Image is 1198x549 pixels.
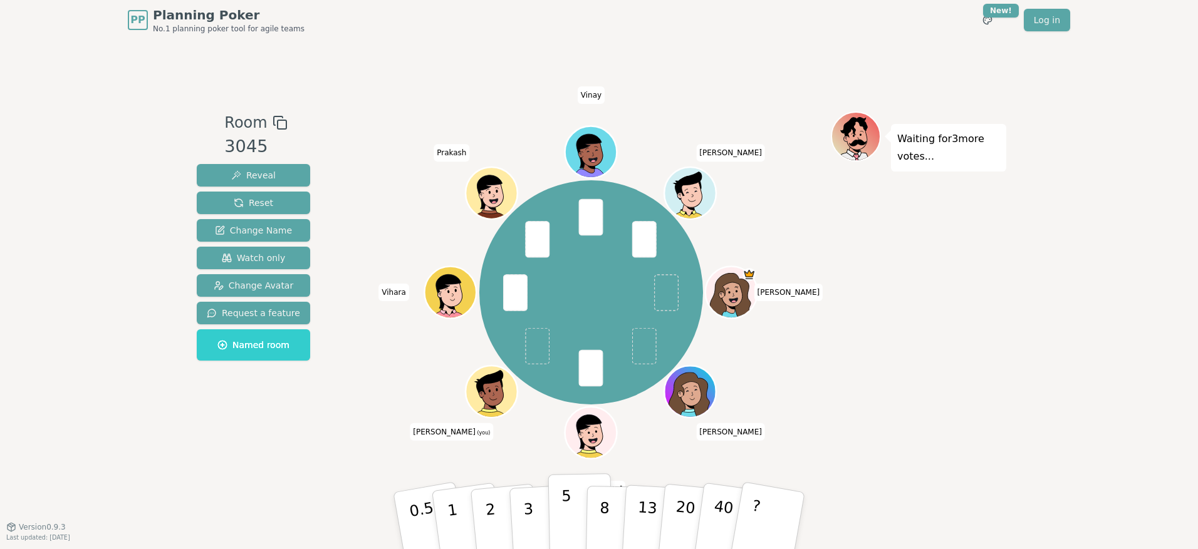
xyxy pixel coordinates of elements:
[207,307,300,319] span: Request a feature
[217,339,289,351] span: Named room
[19,522,66,532] span: Version 0.9.3
[234,197,273,209] span: Reset
[197,274,310,297] button: Change Avatar
[197,302,310,324] button: Request a feature
[130,13,145,28] span: PP
[197,247,310,269] button: Watch only
[578,86,605,104] span: Click to change your name
[467,367,516,416] button: Click to change your avatar
[6,522,66,532] button: Version0.9.3
[696,145,765,162] span: Click to change your name
[214,279,294,292] span: Change Avatar
[197,192,310,214] button: Reset
[897,130,1000,165] p: Waiting for 3 more votes...
[410,423,493,441] span: Click to change your name
[224,111,267,134] span: Room
[128,6,305,34] a: PPPlanning PokerNo.1 planning poker tool for agile teams
[1024,9,1070,31] a: Log in
[231,169,276,182] span: Reveal
[976,9,999,31] button: New!
[983,4,1019,18] div: New!
[743,268,756,281] span: Staci is the host
[197,219,310,242] button: Change Name
[224,134,287,160] div: 3045
[378,284,409,301] span: Click to change your name
[153,6,305,24] span: Planning Poker
[476,430,491,436] span: (you)
[222,252,286,264] span: Watch only
[696,423,765,441] span: Click to change your name
[754,284,823,301] span: Click to change your name
[6,534,70,541] span: Last updated: [DATE]
[215,224,292,237] span: Change Name
[153,24,305,34] span: No.1 planning poker tool for agile teams
[197,164,310,187] button: Reveal
[197,329,310,361] button: Named room
[434,145,469,162] span: Click to change your name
